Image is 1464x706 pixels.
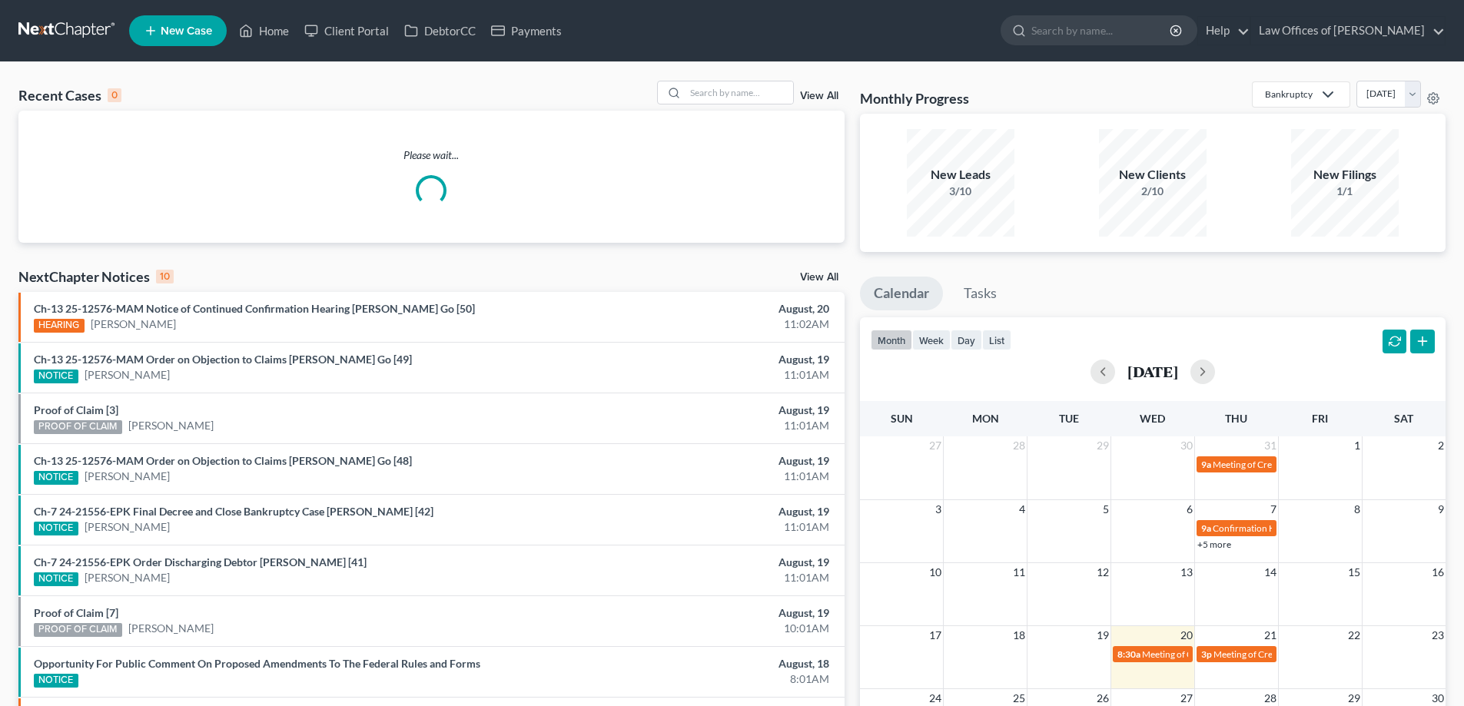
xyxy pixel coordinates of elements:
[686,81,793,104] input: Search by name...
[1201,459,1211,470] span: 9a
[574,418,829,433] div: 11:01AM
[397,17,483,45] a: DebtorCC
[574,605,829,621] div: August, 19
[1430,626,1446,645] span: 23
[34,572,78,586] div: NOTICE
[871,330,912,350] button: month
[574,519,829,535] div: 11:01AM
[574,367,829,383] div: 11:01AM
[34,471,78,485] div: NOTICE
[34,420,122,434] div: PROOF OF CLAIM
[860,89,969,108] h3: Monthly Progress
[1265,88,1313,101] div: Bankruptcy
[1117,648,1140,660] span: 8:30a
[950,277,1011,310] a: Tasks
[1213,648,1384,660] span: Meeting of Creditors for [PERSON_NAME]
[1011,626,1027,645] span: 18
[128,621,214,636] a: [PERSON_NAME]
[18,267,174,286] div: NextChapter Notices
[1353,500,1362,519] span: 8
[951,330,982,350] button: day
[1095,436,1110,455] span: 29
[1353,436,1362,455] span: 1
[1179,626,1194,645] span: 20
[1213,459,1383,470] span: Meeting of Creditors for [PERSON_NAME]
[108,88,121,102] div: 0
[18,86,121,104] div: Recent Cases
[574,317,829,332] div: 11:02AM
[1011,563,1027,582] span: 11
[34,555,367,568] a: Ch-7 24-21556-EPK Order Discharging Debtor [PERSON_NAME] [41]
[928,436,943,455] span: 27
[34,302,475,315] a: Ch-13 25-12576-MAM Notice of Continued Confirmation Hearing [PERSON_NAME] Go [50]
[34,623,122,637] div: PROOF OF CLAIM
[860,277,943,310] a: Calendar
[34,505,433,518] a: Ch-7 24-21556-EPK Final Decree and Close Bankruptcy Case [PERSON_NAME] [42]
[1269,500,1278,519] span: 7
[800,272,838,283] a: View All
[297,17,397,45] a: Client Portal
[34,319,85,333] div: HEARING
[1225,412,1247,425] span: Thu
[1101,500,1110,519] span: 5
[574,301,829,317] div: August, 20
[1095,563,1110,582] span: 12
[891,412,913,425] span: Sun
[1031,16,1172,45] input: Search by name...
[1179,436,1194,455] span: 30
[972,412,999,425] span: Mon
[907,184,1014,199] div: 3/10
[928,626,943,645] span: 17
[34,606,118,619] a: Proof of Claim [7]
[1185,500,1194,519] span: 6
[1251,17,1445,45] a: Law Offices of [PERSON_NAME]
[85,519,170,535] a: [PERSON_NAME]
[34,522,78,535] div: NOTICE
[1099,184,1207,199] div: 2/10
[574,352,829,367] div: August, 19
[1011,436,1027,455] span: 28
[1436,500,1446,519] span: 9
[1142,648,1313,660] span: Meeting of Creditors for [PERSON_NAME]
[34,674,78,688] div: NOTICE
[85,469,170,484] a: [PERSON_NAME]
[34,370,78,383] div: NOTICE
[1291,184,1399,199] div: 1/1
[574,453,829,469] div: August, 19
[574,555,829,570] div: August, 19
[1312,412,1328,425] span: Fri
[1197,539,1231,550] a: +5 more
[1263,563,1278,582] span: 14
[928,563,943,582] span: 10
[1436,436,1446,455] span: 2
[574,403,829,418] div: August, 19
[574,504,829,519] div: August, 19
[231,17,297,45] a: Home
[91,317,176,332] a: [PERSON_NAME]
[574,621,829,636] div: 10:01AM
[483,17,569,45] a: Payments
[574,469,829,484] div: 11:01AM
[1201,522,1211,534] span: 9a
[34,353,412,366] a: Ch-13 25-12576-MAM Order on Objection to Claims [PERSON_NAME] Go [49]
[1394,412,1413,425] span: Sat
[574,656,829,671] div: August, 18
[1201,648,1212,660] span: 3p
[1179,563,1194,582] span: 13
[18,147,845,163] p: Please wait...
[574,570,829,585] div: 11:01AM
[907,166,1014,184] div: New Leads
[1430,563,1446,582] span: 16
[982,330,1011,350] button: list
[1059,412,1079,425] span: Tue
[156,270,174,283] div: 10
[161,25,212,37] span: New Case
[1095,626,1110,645] span: 19
[934,500,943,519] span: 3
[1127,363,1178,380] h2: [DATE]
[1213,522,1389,534] span: Confirmation Hearing for [PERSON_NAME]
[574,671,829,687] div: 8:01AM
[85,367,170,383] a: [PERSON_NAME]
[1346,626,1362,645] span: 22
[1017,500,1027,519] span: 4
